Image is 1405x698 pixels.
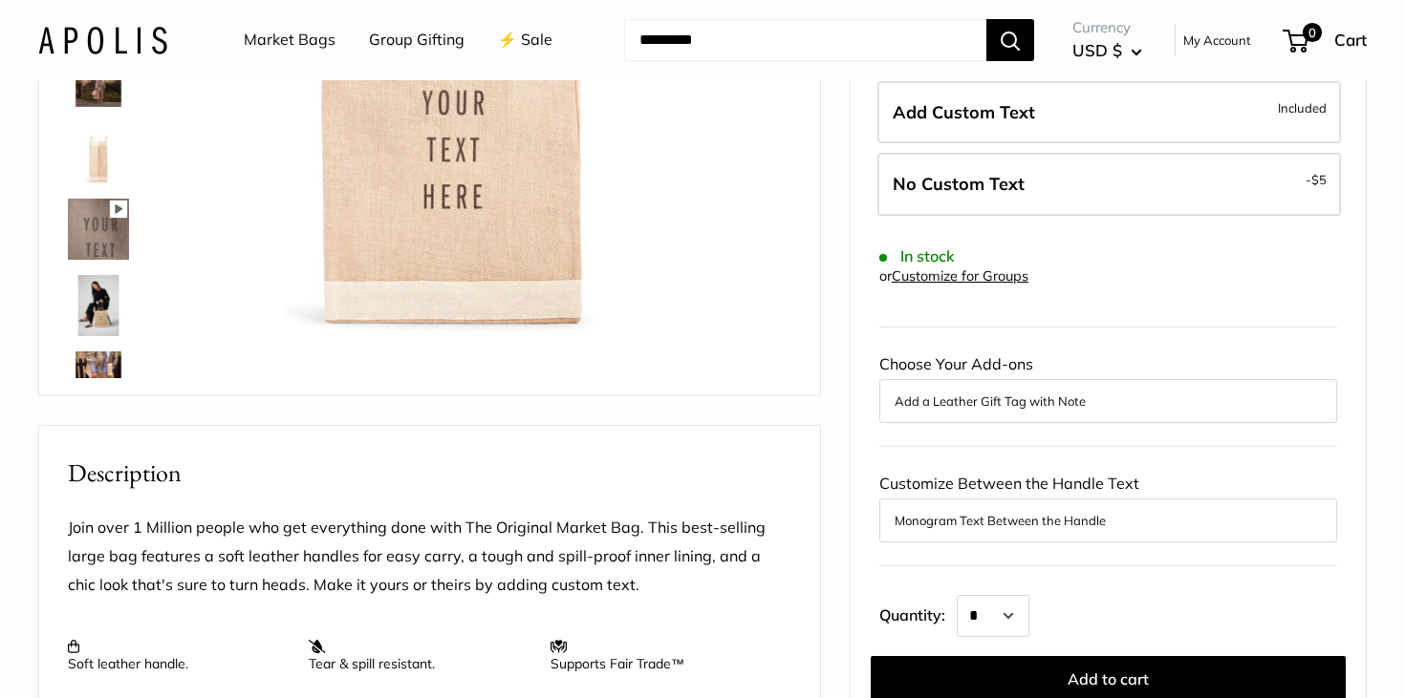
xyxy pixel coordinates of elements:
span: Currency [1072,14,1142,41]
button: USD $ [1072,35,1142,66]
h2: Description [68,455,791,492]
a: 0 Cart [1285,25,1367,55]
a: description_13" wide, 18" high, 8" deep; handles: 3.5" [64,118,133,187]
p: Join over 1 Million people who get everything done with The Original Market Bag. This best-sellin... [68,514,791,600]
span: Cart [1334,30,1367,50]
p: Tear & spill resistant. [309,638,530,672]
span: - [1306,168,1327,191]
div: Choose Your Add-ons [879,350,1337,423]
img: description_13" wide, 18" high, 8" deep; handles: 3.5" [68,122,129,183]
span: Included [1278,96,1327,119]
img: Market Bag in Natural [68,351,129,412]
a: Market Bag in Natural [64,271,133,340]
img: Market Bag in Natural [68,275,129,336]
span: USD $ [1072,40,1122,60]
a: Market Bag in Natural [64,348,133,416]
label: Add Custom Text [877,81,1341,144]
button: Monogram Text Between the Handle [895,509,1322,532]
button: Search [986,19,1034,61]
span: 0 [1303,23,1322,42]
div: Customize Between the Handle Text [879,470,1337,542]
a: ⚡️ Sale [498,26,552,54]
label: Leave Blank [877,153,1341,216]
span: In stock [879,247,955,265]
label: Quantity: [879,589,957,637]
a: Market Bag in Natural [64,195,133,264]
a: Group Gifting [369,26,465,54]
div: or [879,264,1028,289]
button: Add a Leather Gift Tag with Note [895,390,1322,412]
span: No Custom Text [893,173,1025,195]
span: Add Custom Text [893,101,1035,123]
a: Market Bags [244,26,335,54]
span: $5 [1311,172,1327,187]
a: My Account [1183,29,1251,52]
img: Apolis [38,26,167,53]
a: Customize for Groups [892,267,1028,285]
input: Search... [624,19,986,61]
p: Supports Fair Trade™ [551,638,772,672]
p: Soft leather handle. [68,638,290,672]
img: Market Bag in Natural [68,199,129,260]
